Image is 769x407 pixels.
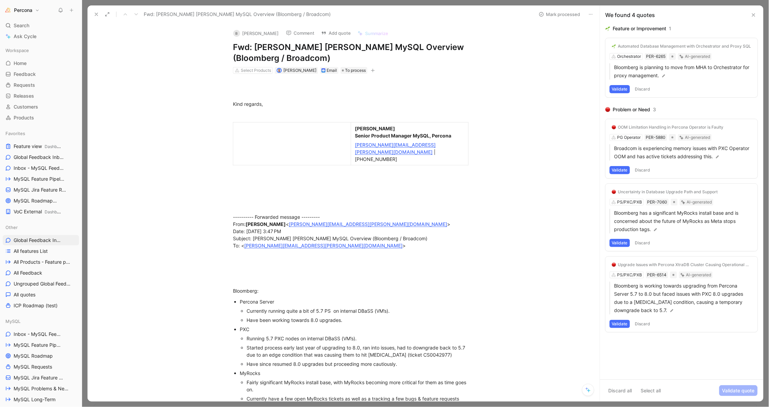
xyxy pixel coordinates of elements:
[247,360,469,368] div: Have since resumed 8.0 upgrades but proceeding more cautiously.
[3,340,79,350] a: MySQL Feature Pipeline
[45,144,67,149] span: Dashboards
[610,320,630,328] button: Validate
[244,243,403,248] a: [PERSON_NAME][EMAIL_ADDRESS][PERSON_NAME][DOMAIN_NAME]
[613,105,650,114] div: Problem or Need
[355,149,437,162] span: | [PHONE_NUMBER]
[633,85,653,93] button: Discard
[14,363,52,370] span: MySQL Requests
[14,385,71,392] span: MySQL Problems & Needs (WIP)
[633,320,653,328] button: Discard
[612,190,616,194] img: 🔴
[14,186,67,194] span: MySQL Jira Feature Requests
[247,379,469,393] div: Fairly significant MyRocks install base, with MyRocks becoming more critical for them as time goe...
[230,28,282,38] button: B[PERSON_NAME]
[5,47,29,54] span: Workspace
[241,67,271,74] div: Select Products
[3,300,79,311] a: ICP Roadmap (test)
[14,396,56,403] span: MySQL Long-Term
[14,353,53,359] span: MySQL Roadmap
[3,163,79,173] a: Inbox - MySQL Feedback
[719,385,758,396] button: Validate quote
[606,11,655,19] div: We found 4 quotes
[670,308,674,313] img: pen.svg
[14,331,63,338] span: Inbox - MySQL Feedback
[614,63,754,80] p: Bloomberg is planning to move from MHA to Orchestrator for proxy management.
[3,207,79,217] a: VoC ExternalDashboards
[614,209,754,233] p: Bloomberg has a significant MyRocks install base and is concerned about the future of MyRocks as ...
[3,196,79,206] a: MySQL RoadmapMySQL
[3,91,79,101] a: Releases
[536,10,583,19] button: Mark processed
[3,31,79,42] a: Ask Cycle
[3,102,79,112] a: Customers
[355,126,395,131] span: [PERSON_NAME]
[618,189,718,195] div: Uncertainty in Database Upgrade Path and Support
[233,288,258,294] span: Bloomberg:
[355,29,391,38] button: Summarize
[3,5,41,15] button: PerconaPercona
[14,259,70,265] span: All Products - Feature pipeline
[3,329,79,339] a: Inbox - MySQL Feedback
[14,291,35,298] span: All quotes
[341,67,367,74] div: To process
[14,7,32,13] h1: Percona
[14,60,27,67] span: Home
[618,125,724,130] div: OOM Limitation Handling in Percona Operator is Faulty
[3,373,79,383] a: MySQL Jira Feature Requests
[14,197,63,205] span: MySQL Roadmap
[3,69,79,79] a: Feedback
[14,208,63,215] span: VoC External
[247,316,469,324] div: Have been working towards 8.0 upgrades.
[612,263,616,267] img: 🔴
[3,394,79,405] a: MySQL Long-Term
[365,30,388,36] span: Summarize
[5,224,18,231] span: Other
[669,25,672,33] div: 1
[606,107,610,112] img: 🔴
[3,279,79,289] a: Ungrouped Global Feedback Inbox
[3,246,79,256] a: All features List
[289,221,447,227] a: [PERSON_NAME][EMAIL_ADDRESS][PERSON_NAME][DOMAIN_NAME]
[14,270,42,276] span: All Feedback
[3,222,79,232] div: Other
[612,44,616,48] img: 🌱
[355,133,452,139] span: Senior Product Manager MySQL, Percona
[610,166,630,174] button: Validate
[715,154,720,159] img: pen.svg
[638,385,664,396] button: Select all
[613,25,666,33] div: Feature or Improvement
[14,154,64,161] span: Global Feedback Inbox
[14,143,63,150] span: Feature view
[3,152,79,162] a: Global Feedback Inbox
[14,21,29,30] span: Search
[233,213,469,256] div: ---------- Forwarded message --------- From: < > Date: [DATE] 3:47 PM Subject: [PERSON_NAME] [PER...
[14,93,34,99] span: Releases
[606,26,610,31] img: 🌱
[14,374,65,381] span: MySQL Jira Feature Requests
[240,370,260,376] span: MyRocks
[606,385,635,396] button: Discard all
[3,141,79,151] a: Feature viewDashboards
[614,282,754,314] p: Bloomberg is working towards upgrading from Percona Server 5.7 to 8.0 but faced issues with PXC 8...
[14,237,62,244] span: Global Feedback Inbox
[653,105,656,114] div: 3
[355,142,436,155] span: [PERSON_NAME][EMAIL_ADDRESS][PERSON_NAME][DOMAIN_NAME]
[3,80,79,90] a: Requests
[612,125,616,129] img: 🔴
[14,280,71,287] span: Ungrouped Global Feedback Inbox
[653,227,658,232] img: pen.svg
[277,68,281,72] img: avatar
[5,318,20,325] span: MySQL
[14,176,65,183] span: MySQL Feature Pipeline
[3,128,79,139] div: Favorites
[633,239,653,247] button: Discard
[610,188,720,196] button: 🔴Uncertainty in Database Upgrade Path and Support
[345,67,366,74] span: To process
[3,113,79,123] a: Products
[233,100,469,108] div: Kind regards,
[14,71,36,78] span: Feedback
[610,42,754,50] button: 🌱Automated Database Management with Orchestrator and Proxy SQL
[610,85,630,93] button: Validate
[3,222,79,311] div: OtherGlobal Feedback InboxAll features ListAll Products - Feature pipelineAll FeedbackUngrouped G...
[14,82,35,88] span: Requests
